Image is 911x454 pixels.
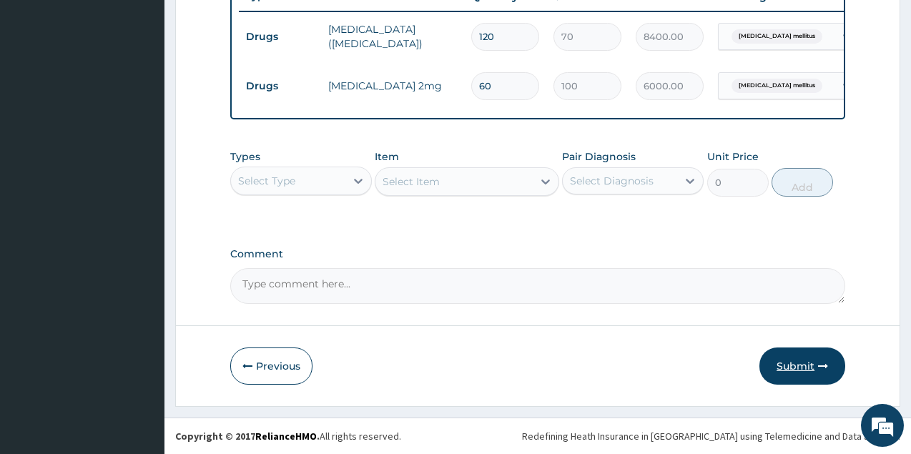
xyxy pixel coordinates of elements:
[255,430,317,443] a: RelianceHMO
[522,429,900,443] div: Redefining Heath Insurance in [GEOGRAPHIC_DATA] using Telemedicine and Data Science!
[732,29,822,44] span: [MEDICAL_DATA] mellitus
[230,151,260,163] label: Types
[230,347,312,385] button: Previous
[230,248,845,260] label: Comment
[772,168,833,197] button: Add
[375,149,399,164] label: Item
[321,71,464,100] td: [MEDICAL_DATA] 2mg
[321,15,464,58] td: [MEDICAL_DATA] ([MEDICAL_DATA])
[570,174,654,188] div: Select Diagnosis
[235,7,269,41] div: Minimize live chat window
[74,80,240,99] div: Chat with us now
[239,24,321,50] td: Drugs
[83,136,197,280] span: We're online!
[175,430,320,443] strong: Copyright © 2017 .
[26,71,58,107] img: d_794563401_company_1708531726252_794563401
[707,149,759,164] label: Unit Price
[732,79,822,93] span: [MEDICAL_DATA] mellitus
[239,73,321,99] td: Drugs
[562,149,636,164] label: Pair Diagnosis
[759,347,845,385] button: Submit
[7,302,272,352] textarea: Type your message and hit 'Enter'
[164,418,911,454] footer: All rights reserved.
[238,174,295,188] div: Select Type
